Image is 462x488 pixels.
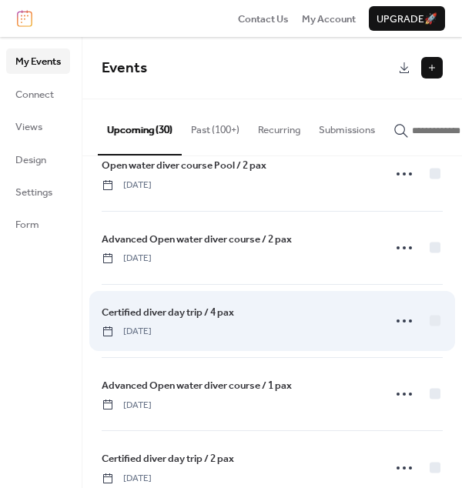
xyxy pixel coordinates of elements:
a: Open water diver course Pool / 2 pax [102,157,266,174]
a: My Events [6,48,70,73]
span: Advanced Open water diver course / 2 pax [102,232,292,247]
span: Settings [15,185,52,200]
span: Certified diver day trip / 4 pax [102,305,234,320]
span: [DATE] [102,472,152,486]
span: My Account [302,12,356,27]
a: Advanced Open water diver course / 1 pax [102,377,292,394]
a: Certified diver day trip / 2 pax [102,450,234,467]
span: Upgrade 🚀 [377,12,437,27]
span: Design [15,152,46,168]
span: My Events [15,54,61,69]
button: Recurring [249,99,310,153]
span: Connect [15,87,54,102]
span: Views [15,119,42,135]
span: [DATE] [102,252,152,266]
a: Design [6,147,70,172]
a: Views [6,114,70,139]
span: Form [15,217,39,232]
span: [DATE] [102,325,152,339]
button: Submissions [310,99,384,153]
span: Certified diver day trip / 2 pax [102,451,234,466]
span: Events [102,54,147,82]
span: Advanced Open water diver course / 1 pax [102,378,292,393]
button: Past (100+) [182,99,249,153]
span: Contact Us [238,12,289,27]
a: Connect [6,82,70,106]
img: logo [17,10,32,27]
button: Upgrade🚀 [369,6,445,31]
span: [DATE] [102,179,152,192]
a: My Account [302,11,356,26]
a: Contact Us [238,11,289,26]
button: Upcoming (30) [98,99,182,155]
a: Certified diver day trip / 4 pax [102,304,234,321]
a: Form [6,212,70,236]
span: Open water diver course Pool / 2 pax [102,158,266,173]
a: Settings [6,179,70,204]
span: [DATE] [102,399,152,413]
a: Advanced Open water diver course / 2 pax [102,231,292,248]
